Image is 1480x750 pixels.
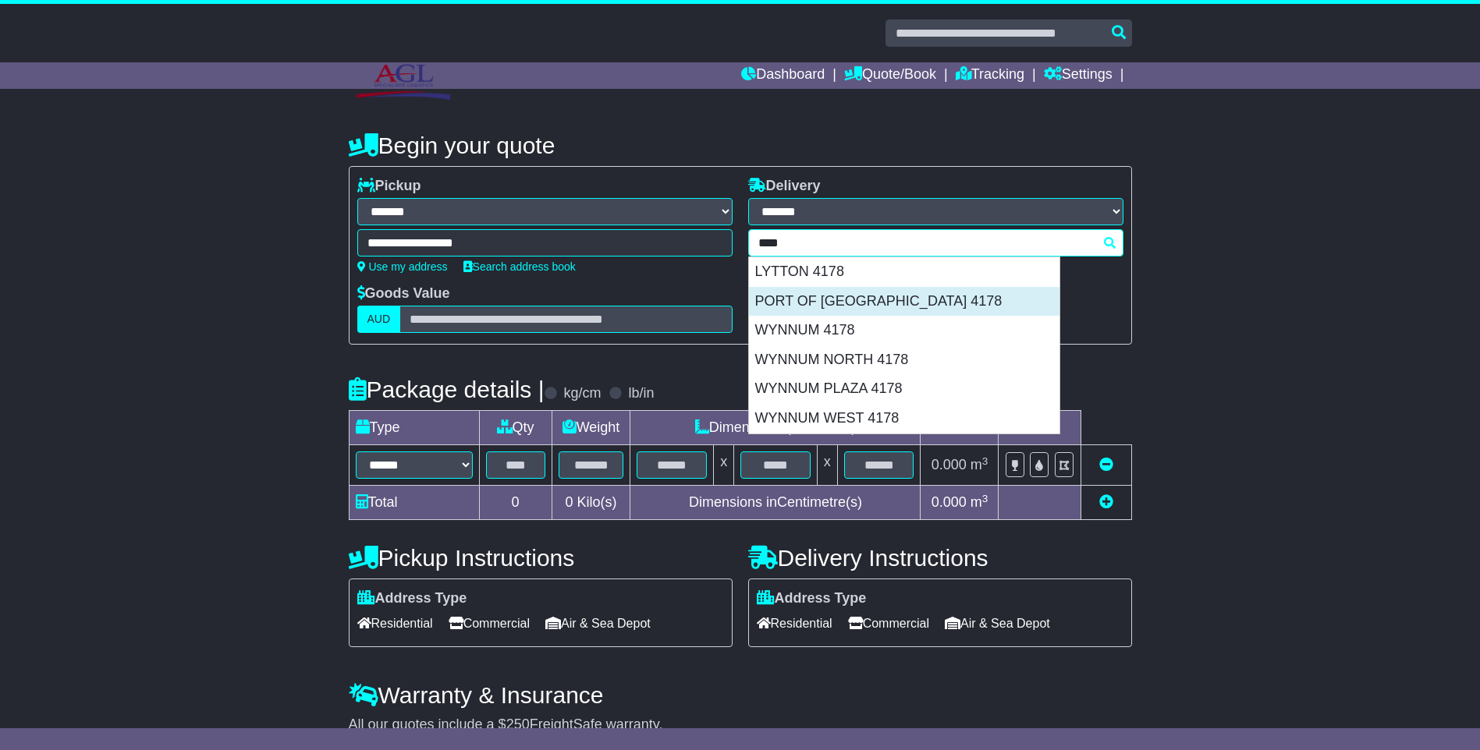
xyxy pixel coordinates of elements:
[349,377,545,402] h4: Package details |
[630,411,921,445] td: Dimensions (L x W x H)
[1099,494,1113,510] a: Add new item
[357,611,433,635] span: Residential
[757,611,832,635] span: Residential
[357,590,467,607] label: Address Type
[545,611,651,635] span: Air & Sea Depot
[748,229,1123,256] typeahead: Please provide city
[552,486,630,520] td: Kilo(s)
[932,494,967,510] span: 0.000
[349,133,1132,158] h4: Begin your quote
[748,178,821,195] label: Delivery
[714,445,734,486] td: x
[844,62,936,89] a: Quote/Book
[748,545,1132,571] h4: Delivery Instructions
[449,611,530,635] span: Commercial
[971,457,988,472] span: m
[982,455,988,467] sup: 3
[349,411,479,445] td: Type
[506,716,530,732] span: 250
[982,493,988,504] sup: 3
[349,716,1132,734] div: All our quotes include a $ FreightSafe warranty.
[628,385,654,402] label: lb/in
[971,494,988,510] span: m
[565,494,573,510] span: 0
[749,287,1059,317] div: PORT OF [GEOGRAPHIC_DATA] 4178
[563,385,601,402] label: kg/cm
[749,316,1059,345] div: WYNNUM 4178
[757,590,867,607] label: Address Type
[357,285,450,302] label: Goods Value
[749,374,1059,404] div: WYNNUM PLAZA 4178
[741,62,825,89] a: Dashboard
[848,611,929,635] span: Commercial
[479,411,552,445] td: Qty
[357,260,448,273] a: Use my address
[357,178,421,195] label: Pickup
[749,404,1059,433] div: WYNNUM WEST 4178
[349,486,479,520] td: Total
[945,611,1050,635] span: Air & Sea Depot
[357,306,401,333] label: AUD
[463,260,576,273] a: Search address book
[349,682,1132,708] h4: Warranty & Insurance
[956,62,1024,89] a: Tracking
[749,345,1059,375] div: WYNNUM NORTH 4178
[349,545,733,571] h4: Pickup Instructions
[552,411,630,445] td: Weight
[749,257,1059,287] div: LYTTON 4178
[817,445,837,486] td: x
[1099,457,1113,472] a: Remove this item
[1044,62,1113,89] a: Settings
[630,486,921,520] td: Dimensions in Centimetre(s)
[932,457,967,472] span: 0.000
[479,486,552,520] td: 0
